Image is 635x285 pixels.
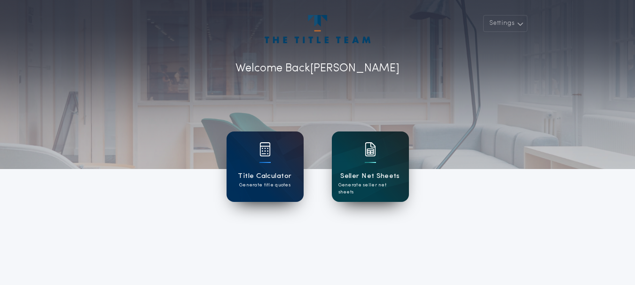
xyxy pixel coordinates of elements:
[259,142,271,156] img: card icon
[227,131,304,202] a: card iconTitle CalculatorGenerate title quotes
[239,182,290,189] p: Generate title quotes
[265,15,370,43] img: account-logo
[238,171,291,182] h1: Title Calculator
[235,60,400,77] p: Welcome Back [PERSON_NAME]
[338,182,402,196] p: Generate seller net sheets
[483,15,527,32] button: Settings
[332,131,409,202] a: card iconSeller Net SheetsGenerate seller net sheets
[365,142,376,156] img: card icon
[340,171,400,182] h1: Seller Net Sheets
